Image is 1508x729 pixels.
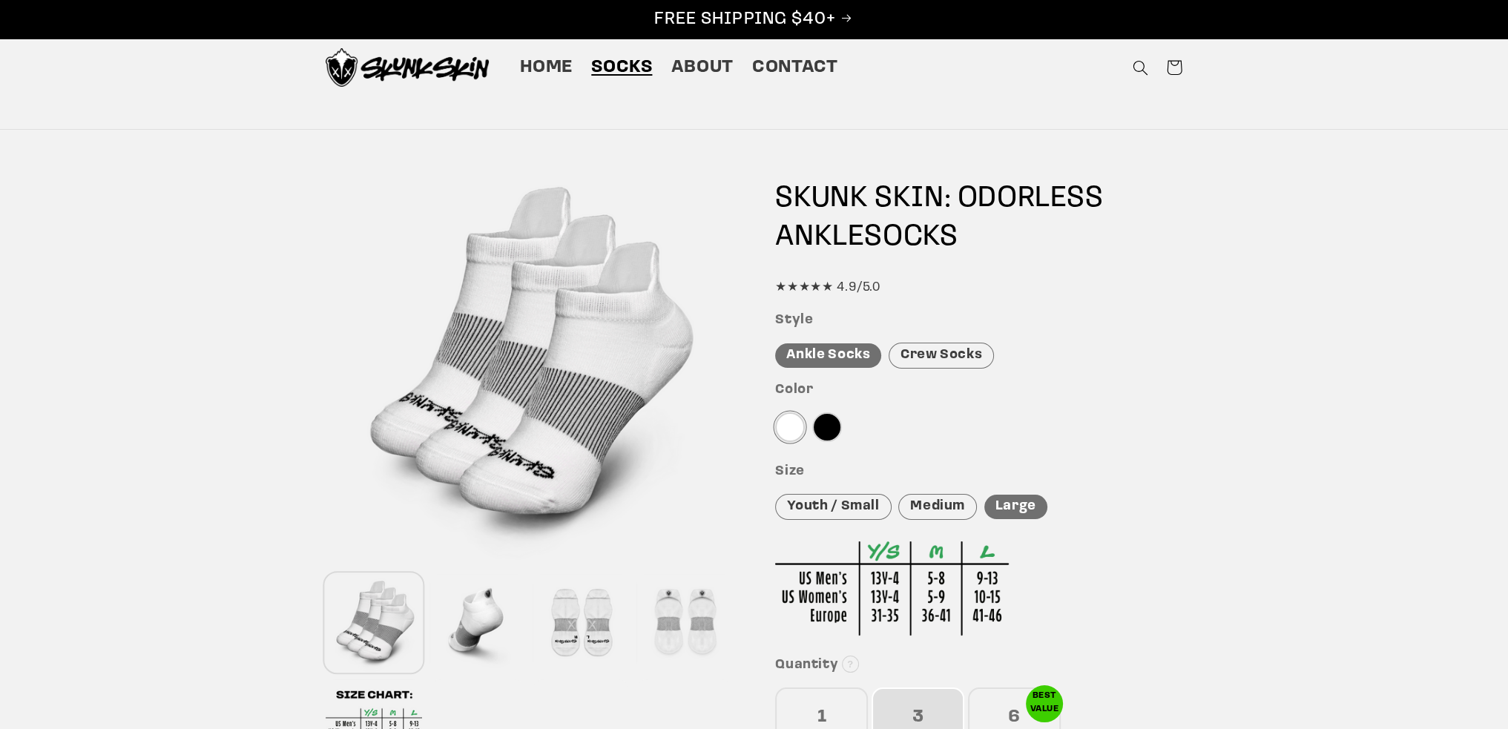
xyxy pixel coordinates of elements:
[519,56,573,79] span: Home
[16,8,1492,31] p: FREE SHIPPING $40+
[662,47,743,88] a: About
[775,657,1182,674] h3: Quantity
[671,56,734,79] span: About
[743,47,847,88] a: Contact
[889,343,994,369] div: Crew Socks
[1123,50,1157,85] summary: Search
[775,222,864,252] span: ANKLE
[775,343,881,368] div: Ankle Socks
[326,48,489,87] img: Skunk Skin Anti-Odor Socks.
[984,495,1047,519] div: Large
[775,277,1182,299] div: ★★★★★ 4.9/5.0
[775,382,1182,399] h3: Color
[582,47,662,88] a: Socks
[510,47,582,88] a: Home
[775,494,891,520] div: Youth / Small
[775,179,1182,257] h1: SKUNK SKIN: ODORLESS SOCKS
[898,494,977,520] div: Medium
[752,56,837,79] span: Contact
[775,312,1182,329] h3: Style
[591,56,652,79] span: Socks
[775,541,1009,636] img: Sizing Chart
[775,464,1182,481] h3: Size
